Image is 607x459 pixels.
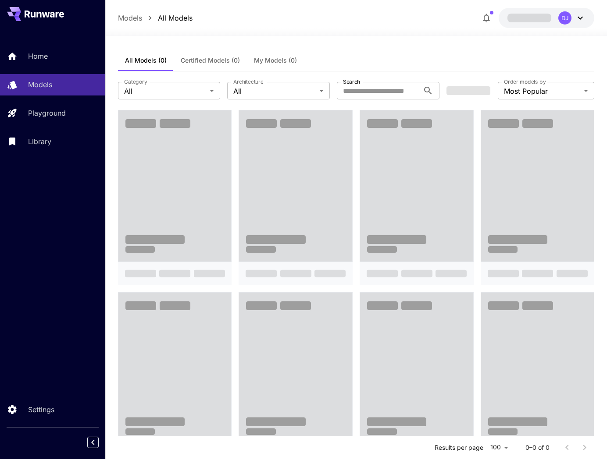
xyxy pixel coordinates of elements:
label: Architecture [233,78,263,85]
span: All [124,86,207,96]
a: Models [118,13,142,23]
p: 0–0 of 0 [525,443,550,452]
span: Certified Models (0) [181,56,240,64]
label: Category [124,78,147,85]
nav: breadcrumb [118,13,193,23]
span: My Models (0) [254,56,297,64]
div: DJ [558,11,571,25]
p: Results per page [435,443,483,452]
button: DJ [499,8,594,28]
div: 100 [487,441,511,454]
label: Order models by [504,78,546,85]
span: All Models (0) [125,56,167,64]
p: Models [28,79,52,90]
div: Collapse sidebar [94,434,105,450]
a: All Models [158,13,193,23]
span: All [233,86,316,96]
button: Collapse sidebar [87,437,99,448]
label: Search [343,78,360,85]
span: Most Popular [504,86,580,96]
p: Home [28,51,48,61]
p: Library [28,136,51,147]
p: Settings [28,404,54,415]
p: Playground [28,108,66,118]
